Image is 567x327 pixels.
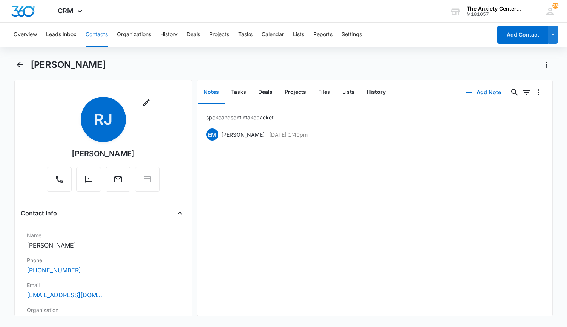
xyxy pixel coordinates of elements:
[76,179,101,185] a: Text
[76,167,101,192] button: Text
[293,23,304,47] button: Lists
[552,3,558,9] span: 23
[269,131,308,139] p: [DATE] 1:40pm
[21,209,57,218] h4: Contact Info
[27,266,81,275] a: [PHONE_NUMBER]
[21,253,186,278] div: Phone[PHONE_NUMBER]
[262,23,284,47] button: Calendar
[458,83,509,101] button: Add Note
[361,81,392,104] button: History
[533,86,545,98] button: Overflow Menu
[225,81,252,104] button: Tasks
[313,23,333,47] button: Reports
[541,59,553,71] button: Actions
[252,81,279,104] button: Deals
[21,278,186,303] div: Email[EMAIL_ADDRESS][DOMAIN_NAME]
[27,231,180,239] label: Name
[187,23,200,47] button: Deals
[81,97,126,142] span: RJ
[209,23,229,47] button: Projects
[21,228,186,253] div: Name[PERSON_NAME]
[552,3,558,9] div: notifications count
[198,81,225,104] button: Notes
[86,23,108,47] button: Contacts
[521,86,533,98] button: Filters
[47,167,72,192] button: Call
[27,256,180,264] label: Phone
[27,281,180,289] label: Email
[46,23,77,47] button: Leads Inbox
[221,131,265,139] p: [PERSON_NAME]
[27,315,180,324] dd: ---
[336,81,361,104] button: Lists
[117,23,151,47] button: Organizations
[14,59,26,71] button: Back
[27,241,180,250] dd: [PERSON_NAME]
[27,290,102,299] a: [EMAIL_ADDRESS][DOMAIN_NAME]
[14,23,37,47] button: Overview
[106,179,130,185] a: Email
[279,81,312,104] button: Projects
[106,167,130,192] button: Email
[312,81,336,104] button: Files
[58,7,74,15] span: CRM
[342,23,362,47] button: Settings
[31,59,106,70] h1: [PERSON_NAME]
[497,26,548,44] button: Add Contact
[206,113,274,121] p: spoke and sent intake packet
[467,12,522,17] div: account id
[467,6,522,12] div: account name
[509,86,521,98] button: Search...
[238,23,253,47] button: Tasks
[160,23,178,47] button: History
[206,128,218,141] span: EM
[72,148,135,159] div: [PERSON_NAME]
[27,306,180,314] label: Organization
[174,207,186,219] button: Close
[47,179,72,185] a: Call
